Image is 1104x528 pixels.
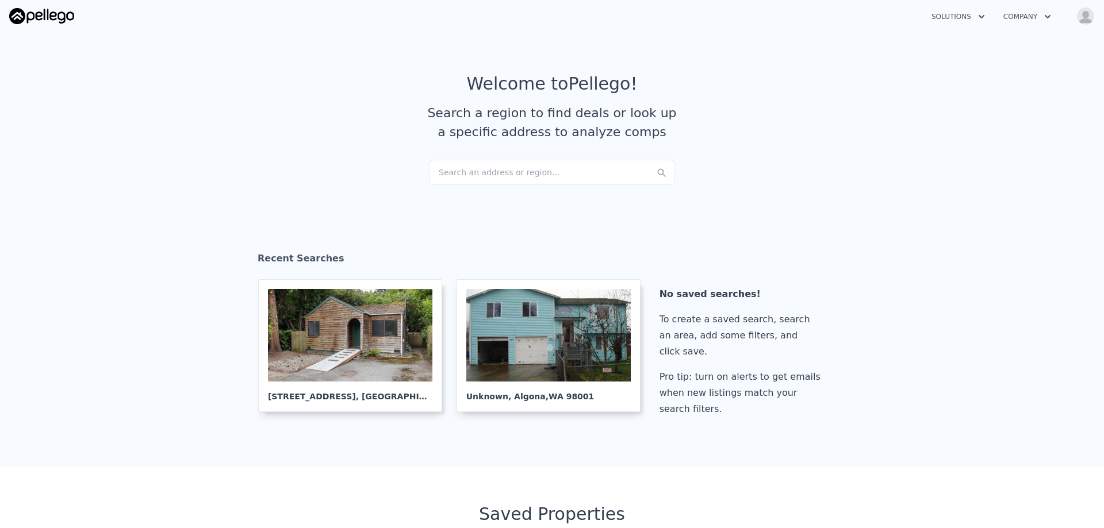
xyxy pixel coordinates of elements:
[660,286,825,302] div: No saved searches!
[1076,7,1095,25] img: avatar
[922,6,994,27] button: Solutions
[546,392,595,401] span: , WA 98001
[423,103,681,141] div: Search a region to find deals or look up a specific address to analyze comps
[429,160,675,185] div: Search an address or region...
[660,369,825,417] div: Pro tip: turn on alerts to get emails when new listings match your search filters.
[457,279,650,412] a: Unknown, Algona,WA 98001
[9,8,74,24] img: Pellego
[258,242,846,279] div: Recent Searches
[467,74,638,94] div: Welcome to Pellego !
[258,504,846,525] div: Saved Properties
[258,279,451,412] a: [STREET_ADDRESS], [GEOGRAPHIC_DATA]
[466,381,631,402] div: Unknown , Algona
[994,6,1060,27] button: Company
[660,311,825,360] div: To create a saved search, search an area, add some filters, and click save.
[268,381,432,402] div: [STREET_ADDRESS] , [GEOGRAPHIC_DATA]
